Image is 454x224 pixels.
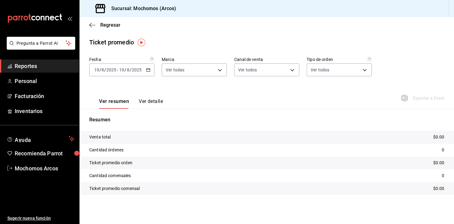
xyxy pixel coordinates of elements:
[15,107,74,115] span: Inventarios
[100,22,120,28] span: Regresar
[15,92,74,100] span: Facturación
[15,62,74,70] span: Reportes
[89,134,111,140] p: Venta total
[442,147,444,153] p: 0
[89,38,134,47] div: Ticket promedio
[124,67,126,72] span: /
[67,16,72,21] button: open_drawer_menu
[7,37,75,50] button: Pregunta a Parrot AI
[139,98,163,109] button: Ver detalle
[127,67,130,72] input: --
[138,39,145,46] img: Tooltip marker
[15,77,74,85] span: Personal
[433,134,444,140] p: $0.00
[89,147,124,153] p: Cantidad órdenes
[442,173,444,179] p: 0
[89,173,131,179] p: Cantidad comensales
[89,57,154,62] label: Fecha
[89,160,132,166] p: Ticket promedio orden
[94,67,99,72] input: --
[117,67,118,72] span: -
[433,185,444,192] p: $0.00
[104,67,106,72] span: /
[307,57,372,62] label: Tipo de orden
[99,98,129,109] button: Ver resumen
[7,215,74,222] span: Sugerir nueva función
[99,98,163,109] div: navigation tabs
[17,40,66,47] span: Pregunta a Parrot AI
[89,116,444,123] p: Resumen
[89,22,120,28] button: Regresar
[367,57,372,62] svg: Todas las órdenes contabilizan 1 comensal a excepción de órdenes de mesa con comensales obligator...
[238,67,257,73] span: Ver todos
[89,185,140,192] p: Ticket promedio comensal
[311,67,329,73] span: Ver todos
[101,67,104,72] input: --
[106,67,116,72] input: ----
[4,44,75,51] a: Pregunta a Parrot AI
[15,135,66,142] span: Ayuda
[15,164,74,173] span: Mochomos Arcos
[106,5,176,12] h3: Sucursal: Mochomos (Arcos)
[433,160,444,166] p: $0.00
[119,67,124,72] input: --
[15,149,74,158] span: Recomienda Parrot
[162,57,227,62] label: Marca
[131,67,142,72] input: ----
[130,67,131,72] span: /
[149,57,154,62] svg: Información delimitada a máximo 62 días.
[99,67,101,72] span: /
[166,67,184,73] span: Ver todas
[234,57,299,62] label: Canal de venta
